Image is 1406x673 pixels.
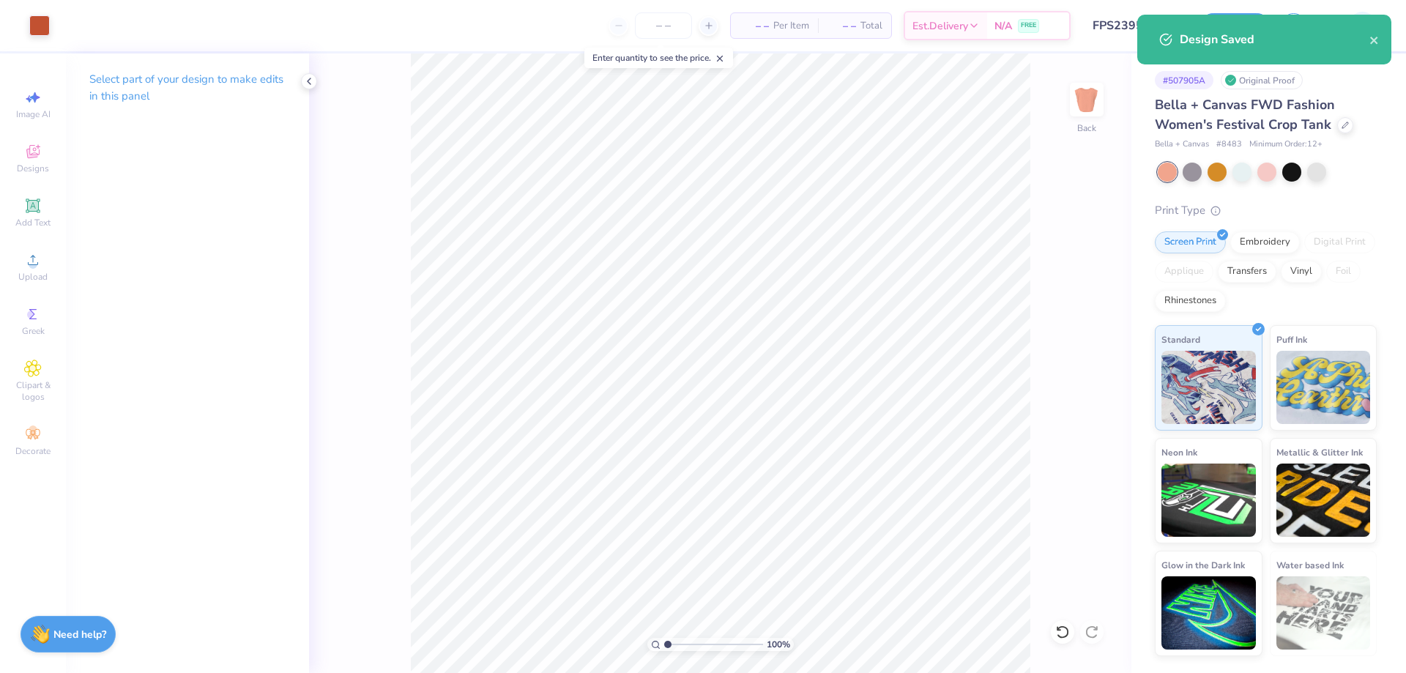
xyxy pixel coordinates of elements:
img: Glow in the Dark Ink [1161,576,1256,650]
span: Add Text [15,217,51,228]
span: Bella + Canvas [1155,138,1209,151]
span: Neon Ink [1161,445,1197,460]
input: – – [635,12,692,39]
span: Standard [1161,332,1200,347]
div: Design Saved [1180,31,1369,48]
span: FREE [1021,21,1036,31]
span: Clipart & logos [7,379,59,403]
span: Puff Ink [1276,332,1307,347]
span: Image AI [16,108,51,120]
button: close [1369,31,1380,48]
span: 100 % [767,638,790,651]
span: Designs [17,163,49,174]
span: Bella + Canvas FWD Fashion Women's Festival Crop Tank [1155,96,1335,133]
input: Untitled Design [1082,11,1189,40]
div: Applique [1155,261,1213,283]
span: N/A [994,18,1012,34]
img: Metallic & Glitter Ink [1276,464,1371,537]
div: Enter quantity to see the price. [584,48,733,68]
span: Per Item [773,18,809,34]
div: Vinyl [1281,261,1322,283]
div: Print Type [1155,202,1377,219]
span: – – [827,18,856,34]
div: Original Proof [1221,71,1303,89]
span: Decorate [15,445,51,457]
strong: Need help? [53,628,106,642]
span: Glow in the Dark Ink [1161,557,1245,573]
img: Water based Ink [1276,576,1371,650]
div: Back [1077,122,1096,135]
img: Puff Ink [1276,351,1371,424]
img: Neon Ink [1161,464,1256,537]
p: Select part of your design to make edits in this panel [89,71,286,105]
span: Greek [22,325,45,337]
div: Foil [1326,261,1361,283]
span: Upload [18,271,48,283]
span: Total [860,18,882,34]
div: Embroidery [1230,231,1300,253]
span: – – [740,18,769,34]
div: Transfers [1218,261,1276,283]
img: Back [1072,85,1101,114]
div: # 507905A [1155,71,1213,89]
span: # 8483 [1216,138,1242,151]
span: Est. Delivery [912,18,968,34]
span: Minimum Order: 12 + [1249,138,1323,151]
div: Screen Print [1155,231,1226,253]
div: Rhinestones [1155,290,1226,312]
img: Standard [1161,351,1256,424]
span: Water based Ink [1276,557,1344,573]
div: Digital Print [1304,231,1375,253]
span: Metallic & Glitter Ink [1276,445,1363,460]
